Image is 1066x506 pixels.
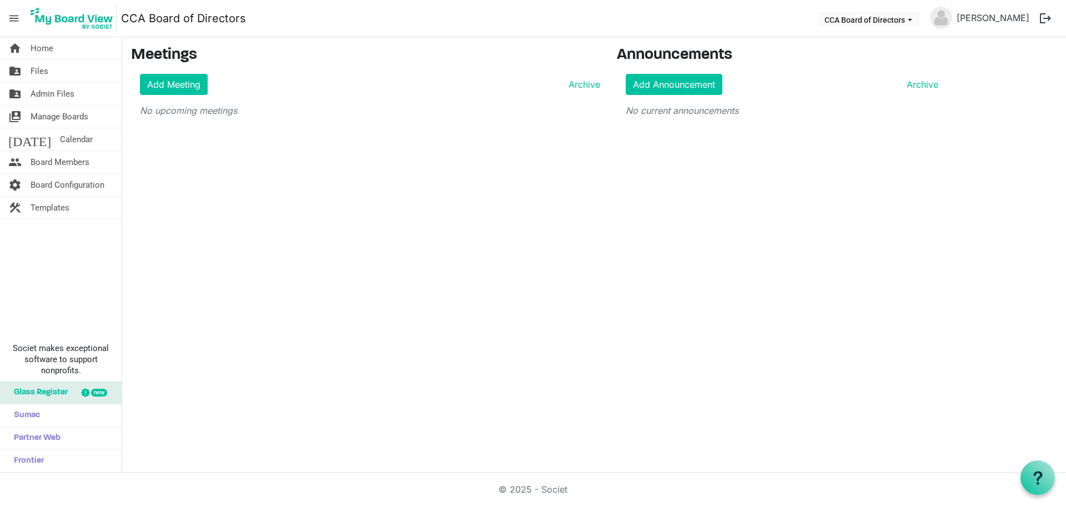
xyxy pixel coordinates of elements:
span: Glass Register [8,382,68,404]
span: Calendar [60,128,93,151]
img: My Board View Logo [27,4,117,32]
span: Home [31,37,53,59]
button: CCA Board of Directors dropdownbutton [817,12,919,27]
a: © 2025 - Societ [499,484,567,495]
p: No current announcements [626,104,938,117]
span: Files [31,60,48,82]
span: Frontier [8,450,44,472]
p: No upcoming meetings [140,104,600,117]
a: [PERSON_NAME] [952,7,1034,29]
img: no-profile-picture.svg [930,7,952,29]
span: Sumac [8,404,40,427]
button: logout [1034,7,1057,30]
a: Add Meeting [140,74,208,95]
span: home [8,37,22,59]
span: switch_account [8,106,22,128]
a: Add Announcement [626,74,722,95]
span: menu [3,8,24,29]
span: construction [8,197,22,219]
a: My Board View Logo [27,4,121,32]
span: [DATE] [8,128,51,151]
span: Admin Files [31,83,74,105]
h3: Meetings [131,46,600,65]
span: Societ makes exceptional software to support nonprofits. [5,343,117,376]
span: Templates [31,197,69,219]
span: Manage Boards [31,106,88,128]
span: folder_shared [8,60,22,82]
span: Partner Web [8,427,61,449]
a: Archive [564,78,600,91]
span: settings [8,174,22,196]
span: Board Members [31,151,89,173]
a: Archive [902,78,938,91]
h3: Announcements [617,46,947,65]
span: folder_shared [8,83,22,105]
span: people [8,151,22,173]
div: new [91,389,107,397]
a: CCA Board of Directors [121,7,246,29]
span: Board Configuration [31,174,104,196]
